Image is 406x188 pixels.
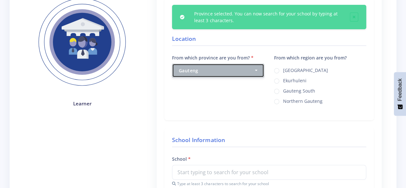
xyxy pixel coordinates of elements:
label: Northern Gauteng [283,98,323,103]
h4: Learner [30,100,135,107]
label: School [172,156,191,162]
button: Gauteng [172,64,264,77]
label: Gauteng South [283,87,315,93]
label: From which province are you from? [172,54,253,61]
div: Province selected. You can now search for your school by typing at least 3 characters. [189,10,345,24]
h4: School Information [172,136,366,147]
label: [GEOGRAPHIC_DATA] [283,67,328,72]
small: Type at least 3 characters to search for your school [172,181,366,187]
h4: Location [172,34,366,46]
button: Feedback - Show survey [394,72,406,116]
input: Start typing to search for your school [172,165,366,180]
label: Ekurhuleni [283,77,307,82]
div: Gauteng [179,67,254,74]
span: Feedback [397,78,403,101]
label: From which region are you from? [274,54,347,61]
